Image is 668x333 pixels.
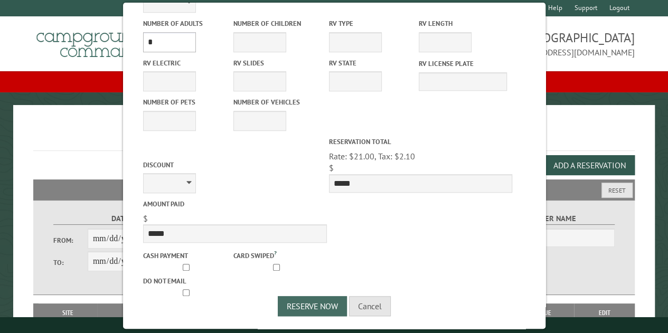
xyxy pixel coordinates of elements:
span: $ [328,163,333,173]
label: Amount paid [143,199,326,209]
label: Customer Name [477,213,615,225]
th: Dates [97,303,174,322]
button: Add a Reservation [544,155,635,175]
button: Reset [601,183,633,198]
label: RV Slides [233,58,321,68]
button: Reserve Now [278,296,347,316]
h1: Reservations [33,122,635,151]
th: Edit [574,303,634,322]
label: Number of Vehicles [233,97,321,107]
label: RV License Plate [419,59,507,69]
label: RV Type [328,18,417,28]
label: Number of Pets [143,97,231,107]
label: Cash payment [143,251,231,261]
label: Number of Children [233,18,321,28]
img: Campground Commander [33,21,165,62]
label: From: [53,235,88,245]
button: Cancel [349,296,391,316]
label: RV State [328,58,417,68]
h2: Filters [33,179,635,199]
label: Dates [53,213,191,225]
th: Due [518,303,575,322]
label: Card swiped [233,249,321,260]
a: ? [274,249,276,256]
label: Discount [143,160,326,170]
label: Do not email [143,276,231,286]
span: Rate: $21.00, Tax: $2.10 [328,151,415,161]
span: $ [143,213,147,224]
th: Site [39,303,97,322]
label: RV Electric [143,58,231,68]
label: Number of Adults [143,18,231,28]
label: To: [53,258,88,268]
label: RV Length [419,18,507,28]
label: Reservation Total [328,137,512,147]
